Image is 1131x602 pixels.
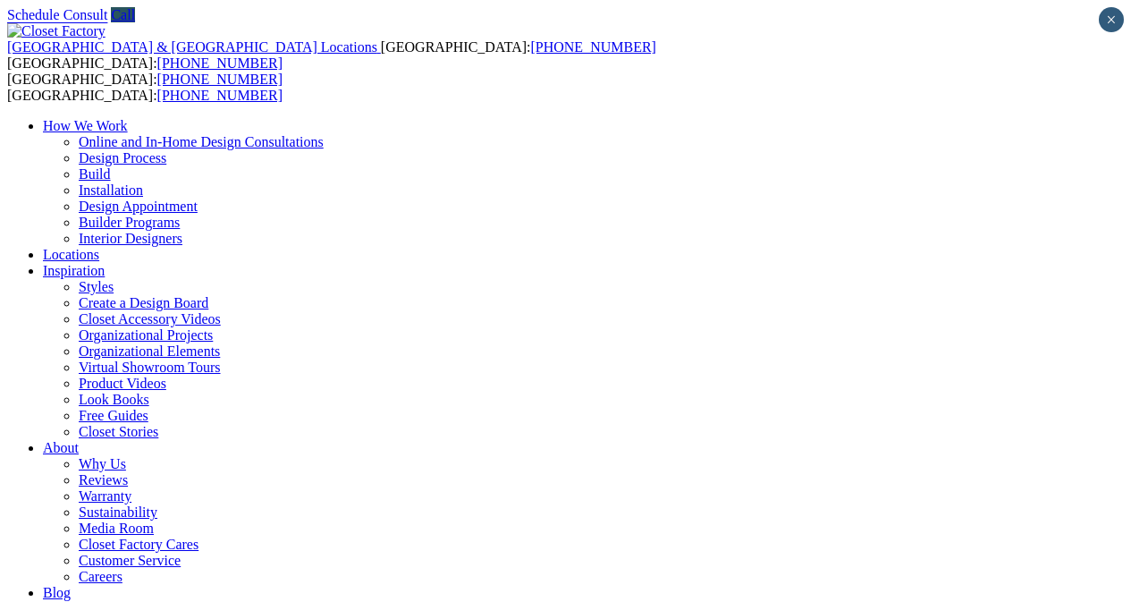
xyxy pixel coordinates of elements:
[79,295,208,310] a: Create a Design Board
[157,72,283,87] a: [PHONE_NUMBER]
[7,72,283,103] span: [GEOGRAPHIC_DATA]: [GEOGRAPHIC_DATA]:
[530,39,655,55] a: [PHONE_NUMBER]
[79,392,149,407] a: Look Books
[79,166,111,182] a: Build
[43,585,71,600] a: Blog
[7,23,106,39] img: Closet Factory
[7,39,377,55] span: [GEOGRAPHIC_DATA] & [GEOGRAPHIC_DATA] Locations
[79,424,158,439] a: Closet Stories
[79,472,128,488] a: Reviews
[79,553,181,568] a: Customer Service
[79,521,154,536] a: Media Room
[1099,7,1124,32] button: Close
[79,343,220,359] a: Organizational Elements
[79,311,221,326] a: Closet Accessory Videos
[79,360,221,375] a: Virtual Showroom Tours
[79,408,148,423] a: Free Guides
[79,182,143,198] a: Installation
[43,263,105,278] a: Inspiration
[79,199,198,214] a: Design Appointment
[79,215,180,230] a: Builder Programs
[7,39,656,71] span: [GEOGRAPHIC_DATA]: [GEOGRAPHIC_DATA]:
[7,39,381,55] a: [GEOGRAPHIC_DATA] & [GEOGRAPHIC_DATA] Locations
[79,150,166,165] a: Design Process
[111,7,135,22] a: Call
[157,55,283,71] a: [PHONE_NUMBER]
[79,327,213,343] a: Organizational Projects
[7,7,107,22] a: Schedule Consult
[79,569,122,584] a: Careers
[43,440,79,455] a: About
[79,488,131,504] a: Warranty
[79,279,114,294] a: Styles
[79,231,182,246] a: Interior Designers
[79,537,198,552] a: Closet Factory Cares
[79,456,126,471] a: Why Us
[157,88,283,103] a: [PHONE_NUMBER]
[43,118,128,133] a: How We Work
[79,134,324,149] a: Online and In-Home Design Consultations
[79,504,157,520] a: Sustainability
[43,247,99,262] a: Locations
[79,376,166,391] a: Product Videos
